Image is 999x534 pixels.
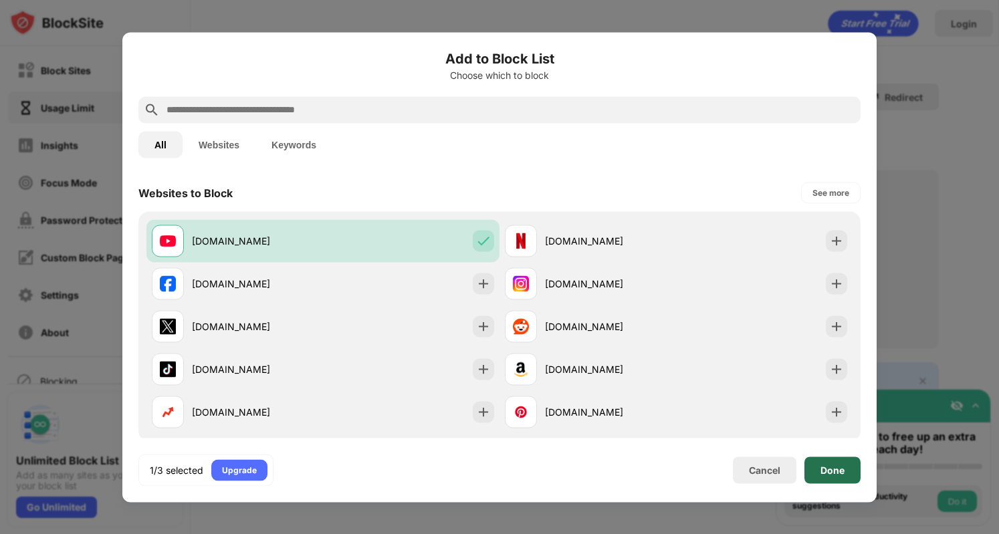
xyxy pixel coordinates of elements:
[150,463,203,477] div: 1/3 selected
[545,362,676,376] div: [DOMAIN_NAME]
[192,319,323,333] div: [DOMAIN_NAME]
[192,234,323,248] div: [DOMAIN_NAME]
[255,131,332,158] button: Keywords
[513,233,529,249] img: favicons
[545,319,676,333] div: [DOMAIN_NAME]
[812,186,849,199] div: See more
[183,131,255,158] button: Websites
[160,361,176,377] img: favicons
[138,186,233,199] div: Websites to Block
[513,318,529,334] img: favicons
[160,233,176,249] img: favicons
[192,405,323,419] div: [DOMAIN_NAME]
[160,275,176,291] img: favicons
[192,362,323,376] div: [DOMAIN_NAME]
[545,405,676,419] div: [DOMAIN_NAME]
[513,275,529,291] img: favicons
[138,70,861,80] div: Choose which to block
[545,234,676,248] div: [DOMAIN_NAME]
[513,404,529,420] img: favicons
[222,463,257,477] div: Upgrade
[144,102,160,118] img: search.svg
[138,48,861,68] h6: Add to Block List
[160,404,176,420] img: favicons
[160,318,176,334] img: favicons
[513,361,529,377] img: favicons
[545,277,676,291] div: [DOMAIN_NAME]
[749,464,780,476] div: Cancel
[820,464,845,475] div: Done
[138,131,183,158] button: All
[192,277,323,291] div: [DOMAIN_NAME]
